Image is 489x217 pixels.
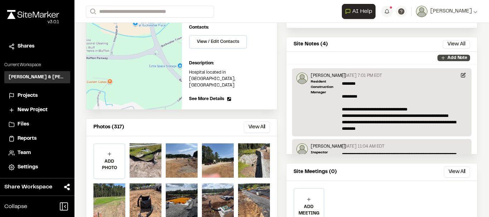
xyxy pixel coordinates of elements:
button: Open AI Assistant [342,4,376,19]
img: Jeb Crews [296,143,308,155]
p: ADD MEETING [294,204,324,217]
span: Share Workspace [4,183,52,191]
p: [DATE] 7:01 PM EDT [342,73,382,79]
p: Site Meetings (0) [294,168,337,176]
p: Photos (317) [93,123,124,131]
a: Reports [9,135,66,143]
p: Hospital located in [GEOGRAPHIC_DATA], [GEOGRAPHIC_DATA] [189,69,270,89]
span: See More Details [189,96,224,102]
p: Current Workspace [4,62,70,68]
a: New Project [9,106,66,114]
p: [PERSON_NAME] [311,73,346,79]
p: Resident Construction Manager [311,79,346,95]
span: Reports [18,135,37,143]
button: View All [244,122,270,133]
span: Team [18,149,31,157]
span: Settings [18,163,38,171]
p: Contacts: [189,24,209,31]
div: Open AI Assistant [342,4,378,19]
p: ADD PHOTO [94,158,125,171]
img: User [416,6,427,17]
span: Files [18,120,29,128]
div: Oh geez...please don't... [7,19,59,25]
p: Description: [189,60,270,66]
img: rebrand.png [7,10,59,19]
button: [PERSON_NAME] [416,6,478,17]
button: View All [443,40,470,49]
span: AI Help [352,7,372,16]
p: Site Notes (4) [294,40,328,48]
span: Collapse [4,202,27,211]
h3: [PERSON_NAME] & [PERSON_NAME] Inc. [9,74,66,80]
a: Settings [9,163,66,171]
a: Files [9,120,66,128]
a: Team [9,149,66,157]
p: [PERSON_NAME] [311,143,346,150]
span: Shares [18,43,34,50]
a: Shares [9,43,66,50]
button: View / Edit Contacts [189,35,247,49]
span: Projects [18,92,38,100]
span: [PERSON_NAME] [430,8,472,15]
p: Add Note [447,55,467,61]
span: New Project [18,106,48,114]
img: Lance Stroble [296,73,308,84]
button: Search [86,6,99,18]
p: [DATE] 11:04 AM EDT [342,143,384,150]
button: View All [444,166,470,178]
a: Projects [9,92,66,100]
p: Inspector [311,150,346,155]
